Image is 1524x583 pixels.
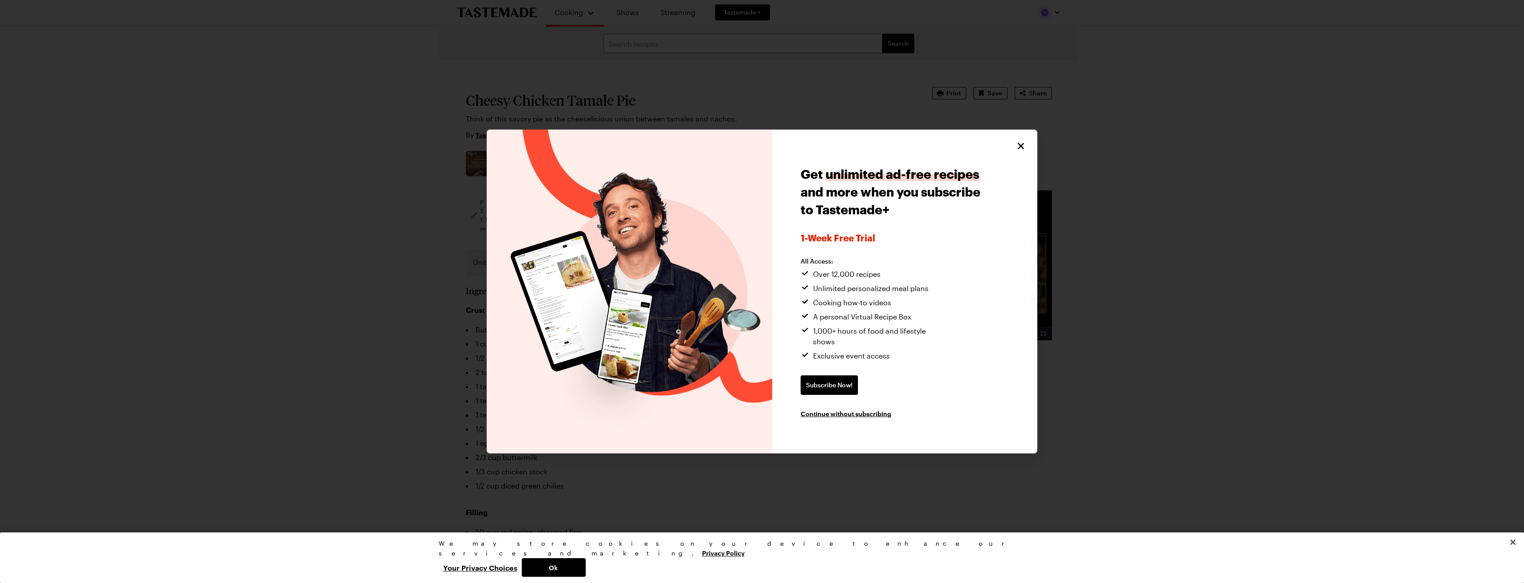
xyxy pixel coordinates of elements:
[801,375,858,395] a: Subscribe Now!
[439,539,1078,558] div: We may store cookies on your device to enhance our services and marketing.
[813,283,929,294] span: Unlimited personalized meal plans
[702,548,745,557] a: More information about your privacy, opens in a new tab
[801,165,983,218] h1: Get and more when you subscribe to Tastemade+
[801,232,983,243] span: 1-week Free Trial
[522,558,586,577] button: Ok
[1503,532,1523,552] button: Close
[825,167,979,181] span: unlimited ad-free recipes
[439,539,1078,577] div: Privacy
[813,311,911,322] span: A personal Virtual Recipe Box
[801,409,891,418] button: Continue without subscribing
[806,381,853,390] span: Subscribe Now!
[439,558,522,577] button: Your Privacy Choices
[813,351,890,361] span: Exclusive event access
[1015,140,1027,152] button: Close
[813,326,947,347] span: 1,000+ hours of food and lifestyle shows
[801,257,947,265] h2: All Access:
[813,297,891,308] span: Cooking how-to videos
[487,130,772,453] img: Tastemade Plus preview image
[813,269,881,280] span: Over 12,000 recipes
